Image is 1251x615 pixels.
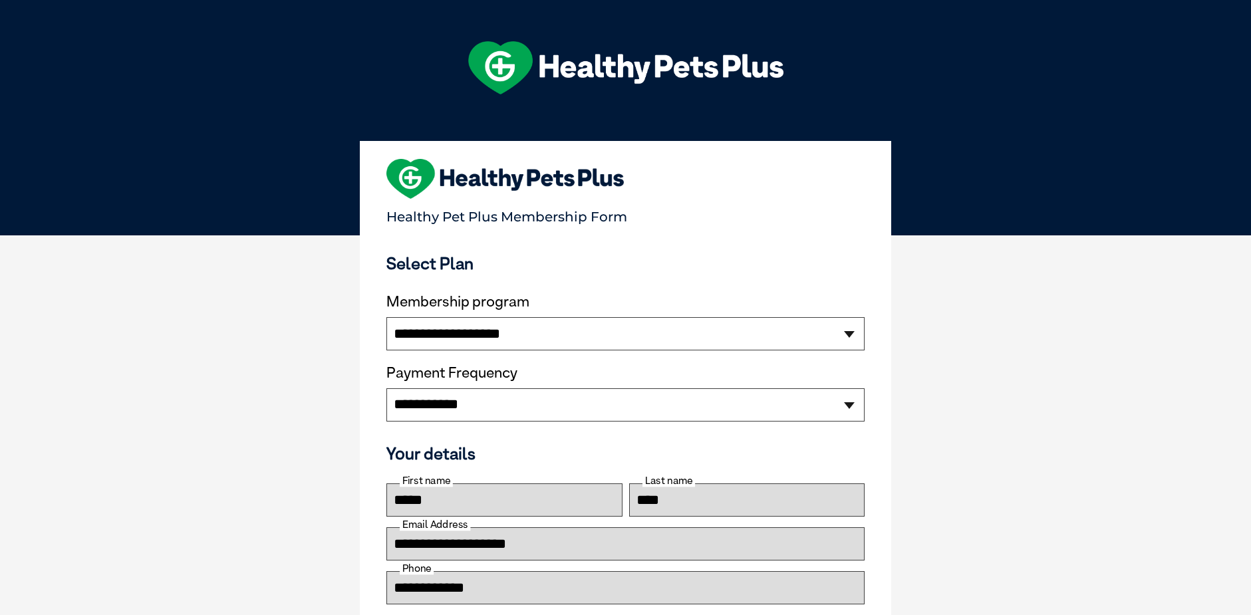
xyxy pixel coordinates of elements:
label: Membership program [386,293,865,310]
label: Phone [400,562,434,574]
img: hpp-logo-landscape-green-white.png [468,41,783,94]
p: Healthy Pet Plus Membership Form [386,203,865,225]
img: heart-shape-hpp-logo-large.png [386,159,624,199]
h3: Select Plan [386,253,865,273]
label: Last name [642,475,695,487]
label: Payment Frequency [386,364,517,382]
label: First name [400,475,453,487]
label: Email Address [400,519,470,531]
h3: Your details [386,443,865,463]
